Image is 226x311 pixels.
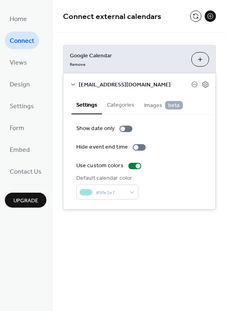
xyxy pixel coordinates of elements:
span: Connect [10,35,34,48]
span: Google Calendar [70,52,185,60]
span: Contact Us [10,166,42,179]
button: Upgrade [5,193,46,208]
span: Form [10,122,24,135]
div: Show date only [76,124,115,133]
span: Connect external calendars [63,9,161,25]
a: Form [5,119,29,137]
span: Views [10,57,27,69]
button: Images beta [139,95,188,114]
div: Default calendar color [76,174,137,183]
span: Design [10,78,30,91]
a: Home [5,10,32,27]
div: Use custom colors [76,162,123,170]
span: beta [165,101,183,109]
span: Home [10,13,27,26]
span: [EMAIL_ADDRESS][DOMAIN_NAME] [79,81,191,89]
a: Views [5,53,32,71]
a: Contact Us [5,162,46,180]
span: Settings [10,100,34,113]
span: Remove [70,62,86,67]
span: #9fe1e7 [96,189,126,197]
span: Upgrade [13,197,38,205]
div: Hide event end time [76,143,128,151]
span: Images [144,101,183,110]
a: Connect [5,32,39,49]
span: Embed [10,144,30,157]
a: Design [5,75,35,93]
a: Embed [5,141,35,158]
button: Categories [102,95,139,113]
button: Settings [71,95,102,114]
a: Settings [5,97,39,115]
